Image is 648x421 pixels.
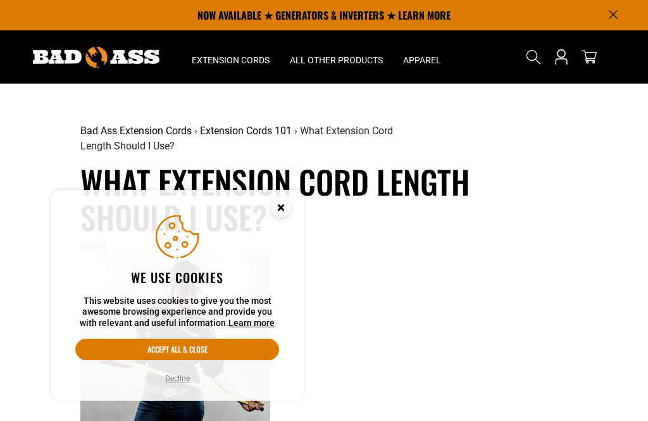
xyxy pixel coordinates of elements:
a: Learn more [228,318,275,328]
summary: All Other Products [280,30,393,84]
p: This website uses cookies to give you the most awesome browsing experience and provide you with r... [75,296,279,329]
span: All Other Products [290,54,383,66]
h2: We use cookies [75,269,279,286]
summary: Apparel [393,30,451,84]
span: Extension Cords [192,54,270,66]
a: Bad Ass Extension Cords [80,125,192,137]
h1: What Extension Cord Length Should I Use? [80,163,568,234]
summary: Search [523,47,544,67]
a: Extension Cords 101 [200,125,292,137]
button: Decline [161,372,194,385]
button: Accept all & close [75,339,279,360]
img: Bad Ass Extension Cords [33,47,159,68]
span: › [294,125,297,137]
nav: breadcrumbs [80,123,405,154]
aside: Cookie Consent [51,190,304,401]
span: Apparel [403,54,441,66]
summary: Extension Cords [182,30,280,84]
span: › [194,125,197,137]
